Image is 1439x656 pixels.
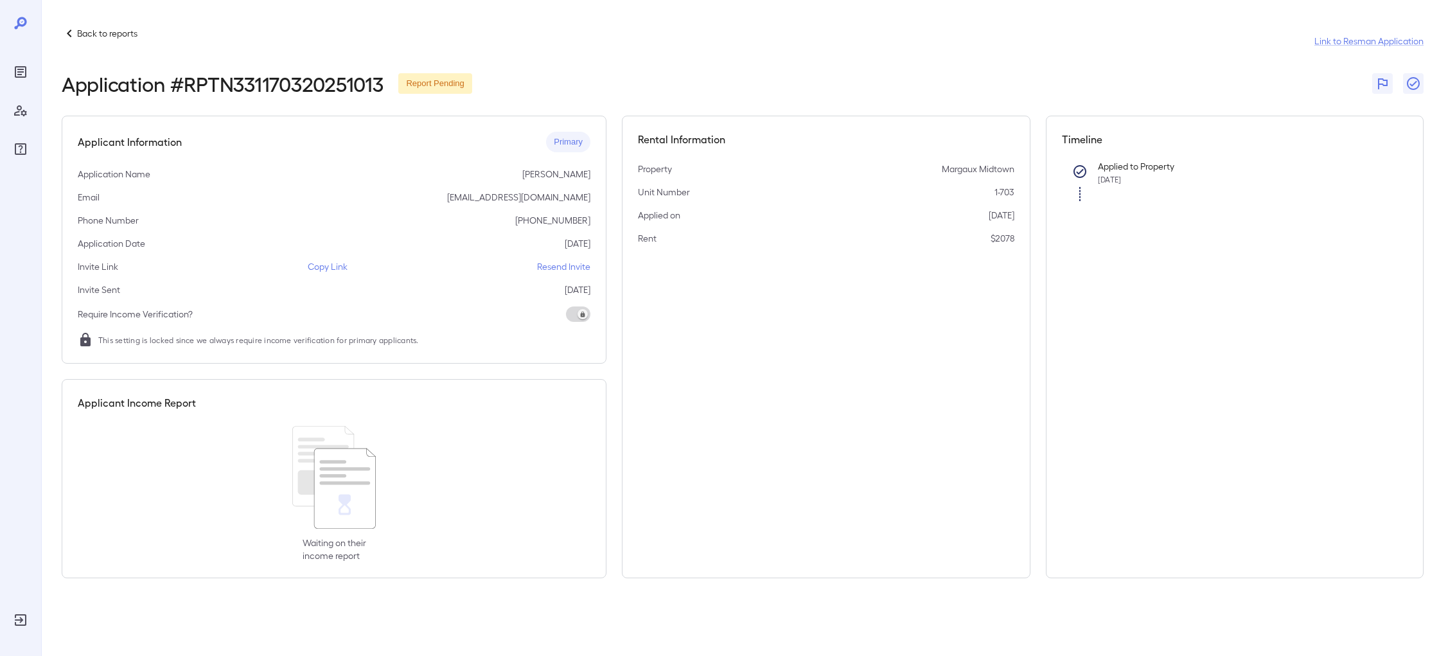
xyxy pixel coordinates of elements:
p: Application Name [78,168,150,181]
p: Phone Number [78,214,139,227]
button: Close Report [1403,73,1424,94]
p: Property [638,163,672,175]
p: [DATE] [565,237,590,250]
p: [DATE] [565,283,590,296]
div: Log Out [10,610,31,630]
h5: Applicant Income Report [78,395,196,411]
span: Report Pending [398,78,472,90]
div: Reports [10,62,31,82]
p: [DATE] [989,209,1014,222]
p: Invite Link [78,260,118,273]
p: Copy Link [308,260,348,273]
div: Manage Users [10,100,31,121]
p: 1-703 [994,186,1014,199]
p: [EMAIL_ADDRESS][DOMAIN_NAME] [447,191,590,204]
p: Applied to Property [1098,160,1387,173]
a: Link to Resman Application [1314,35,1424,48]
span: [DATE] [1098,175,1121,184]
p: Email [78,191,100,204]
span: Primary [546,136,590,148]
p: Waiting on their income report [303,536,366,562]
p: $2078 [991,232,1014,245]
h5: Timeline [1062,132,1408,147]
p: Applied on [638,209,680,222]
p: Back to reports [77,27,137,40]
div: FAQ [10,139,31,159]
p: Resend Invite [537,260,590,273]
p: Margaux Midtown [942,163,1014,175]
p: Rent [638,232,657,245]
p: Unit Number [638,186,690,199]
h5: Applicant Information [78,134,182,150]
h5: Rental Information [638,132,1014,147]
p: Application Date [78,237,145,250]
p: Invite Sent [78,283,120,296]
button: Flag Report [1372,73,1393,94]
p: [PHONE_NUMBER] [515,214,590,227]
h2: Application # RPTN331170320251013 [62,72,383,95]
p: [PERSON_NAME] [522,168,590,181]
p: Require Income Verification? [78,308,193,321]
span: This setting is locked since we always require income verification for primary applicants. [98,333,419,346]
